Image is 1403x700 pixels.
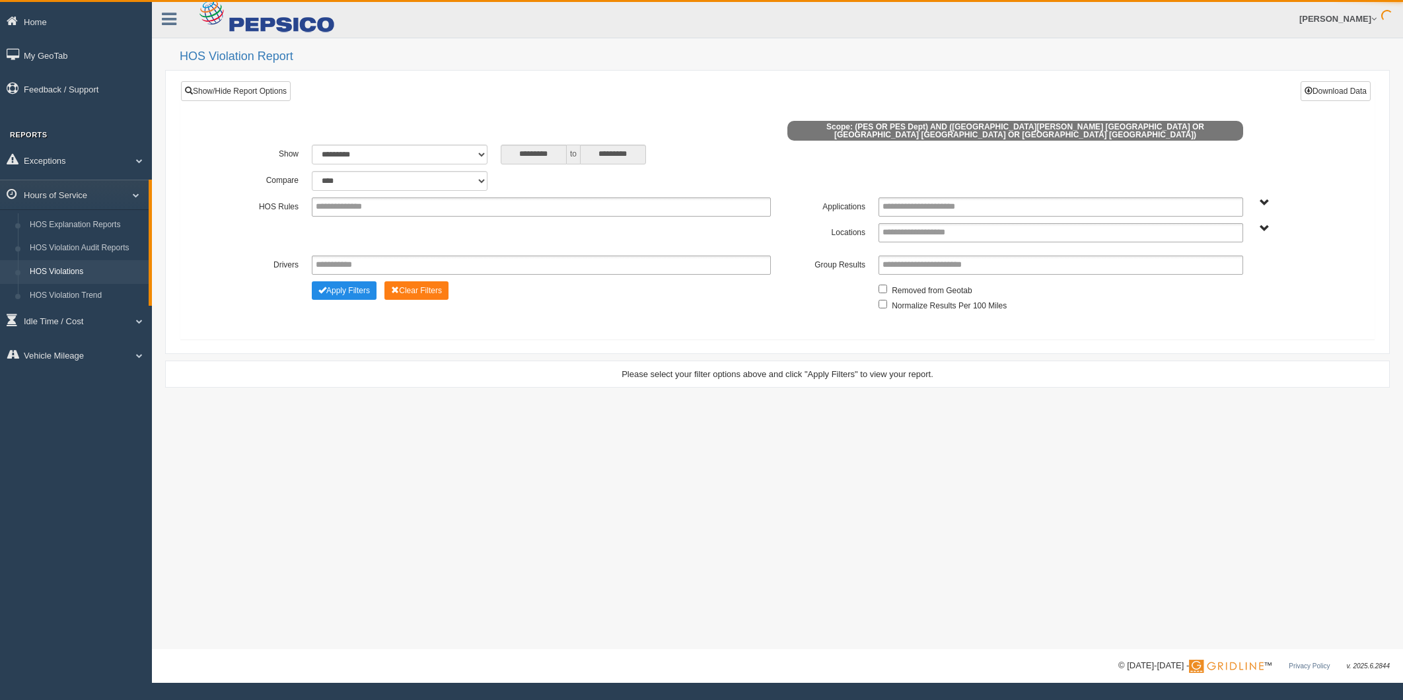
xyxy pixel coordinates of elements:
a: HOS Violation Audit Reports [24,236,149,260]
img: Gridline [1189,660,1264,673]
label: Locations [777,223,872,239]
span: Scope: (PES OR PES Dept) AND ([GEOGRAPHIC_DATA][PERSON_NAME] [GEOGRAPHIC_DATA] OR [GEOGRAPHIC_DAT... [787,121,1243,141]
button: Download Data [1301,81,1371,101]
button: Change Filter Options [312,281,377,300]
label: Compare [211,171,305,187]
a: Show/Hide Report Options [181,81,291,101]
span: to [567,145,580,164]
h2: HOS Violation Report [180,50,1390,63]
label: Removed from Geotab [892,281,972,297]
div: © [DATE]-[DATE] - ™ [1118,659,1390,673]
label: HOS Rules [211,197,305,213]
span: v. 2025.6.2844 [1347,662,1390,670]
label: Normalize Results Per 100 Miles [892,297,1007,312]
label: Applications [777,197,872,213]
button: Change Filter Options [384,281,449,300]
a: HOS Violations [24,260,149,284]
label: Group Results [777,256,872,271]
a: Privacy Policy [1289,662,1330,670]
a: HOS Explanation Reports [24,213,149,237]
div: Please select your filter options above and click "Apply Filters" to view your report. [177,368,1378,380]
label: Drivers [211,256,305,271]
label: Show [211,145,305,160]
a: HOS Violation Trend [24,284,149,308]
